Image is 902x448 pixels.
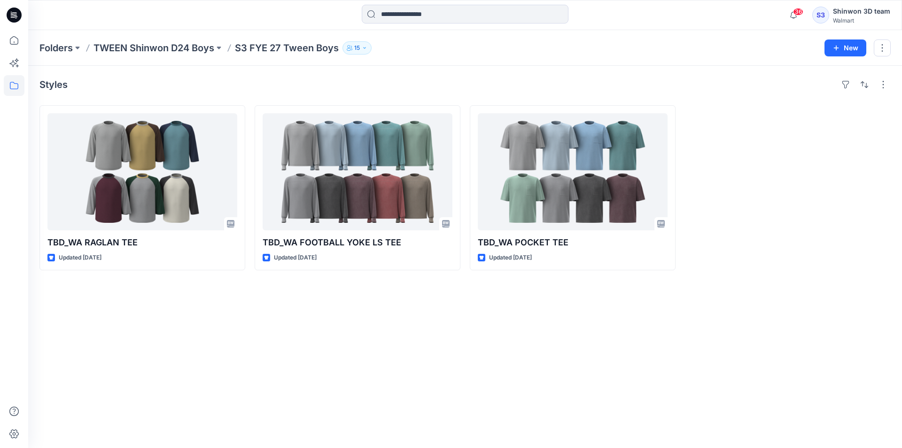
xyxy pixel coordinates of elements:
div: Shinwon 3D team [833,6,890,17]
button: New [824,39,866,56]
p: Updated [DATE] [274,253,317,263]
a: TWEEN Shinwon D24 Boys [93,41,214,55]
a: TBD_WA RAGLAN TEE [47,113,237,230]
button: 15 [342,41,372,55]
a: Folders [39,41,73,55]
p: S3 FYE 27 Tween Boys [235,41,339,55]
p: Updated [DATE] [489,253,532,263]
p: TBD_WA FOOTBALL YOKE LS TEE [263,236,452,249]
h4: Styles [39,79,68,90]
p: TBD_WA RAGLAN TEE [47,236,237,249]
p: Updated [DATE] [59,253,101,263]
a: TBD_WA POCKET TEE [478,113,668,230]
a: TBD_WA FOOTBALL YOKE LS TEE [263,113,452,230]
div: S3 [812,7,829,24]
span: 36 [793,8,803,16]
p: TBD_WA POCKET TEE [478,236,668,249]
p: 15 [354,43,360,53]
div: Walmart [833,17,890,24]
